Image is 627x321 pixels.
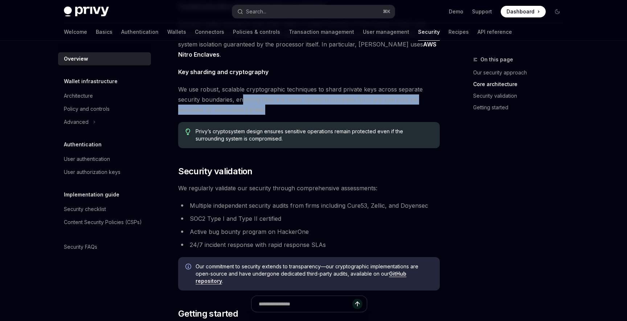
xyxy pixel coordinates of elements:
a: Security [418,23,440,41]
div: User authorization keys [64,168,120,176]
a: Basics [96,23,112,41]
button: Send message [352,299,362,309]
svg: Tip [185,129,190,135]
h5: Wallet infrastructure [64,77,118,86]
a: Support [472,8,492,15]
div: Architecture [64,92,93,100]
a: User management [363,23,409,41]
a: User authorization keys [58,166,151,179]
button: Search...⌘K [232,5,395,18]
a: Wallets [167,23,186,41]
a: Demo [449,8,463,15]
a: Authentication [121,23,159,41]
span: Dashboard [507,8,534,15]
div: Content Security Policies (CSPs) [64,218,142,227]
span: We use robust, scalable cryptographic techniques to shard private keys across separate security b... [178,84,440,115]
a: Policy and controls [58,102,151,115]
span: Our commitment to security extends to transparency—our cryptographic implementations are open-sou... [196,263,433,285]
a: Our security approach [473,67,569,78]
svg: Info [185,264,193,271]
a: Security FAQs [58,240,151,253]
a: User authentication [58,153,151,166]
a: Getting started [473,102,569,113]
li: Multiple independent security audits from firms including Cure53, Zellic, and Doyensec [178,200,440,211]
a: Connectors [195,23,224,41]
a: Architecture [58,89,151,102]
div: Overview [64,54,88,63]
a: Recipes [448,23,469,41]
a: Dashboard [501,6,546,17]
a: Security validation [473,90,569,102]
strong: Key sharding and cryptography [178,68,269,76]
a: Content Security Policies (CSPs) [58,216,151,229]
div: Advanced [64,118,89,126]
div: Search... [246,7,266,16]
a: Overview [58,52,151,65]
a: Security checklist [58,203,151,216]
a: Policies & controls [233,23,280,41]
li: Active bug bounty program on HackerOne [178,227,440,237]
img: dark logo [64,7,109,17]
li: SOC2 Type I and Type II certified [178,214,440,224]
span: ⌘ K [383,9,390,15]
h5: Authentication [64,140,102,149]
a: API reference [478,23,512,41]
a: Transaction management [289,23,354,41]
span: We regularly validate our security through comprehensive assessments: [178,183,440,193]
div: Security FAQs [64,243,97,251]
button: Toggle dark mode [552,6,563,17]
span: On this page [480,55,513,64]
a: Core architecture [473,78,569,90]
div: Policy and controls [64,105,110,113]
h5: Implementation guide [64,190,119,199]
div: User authentication [64,155,110,163]
div: Security checklist [64,205,106,214]
span: Security validation [178,166,253,177]
span: Privy’s cryptosystem design ensures sensitive operations remain protected even if the surrounding... [196,128,433,142]
li: 24/7 incident response with rapid response SLAs [178,240,440,250]
a: Welcome [64,23,87,41]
